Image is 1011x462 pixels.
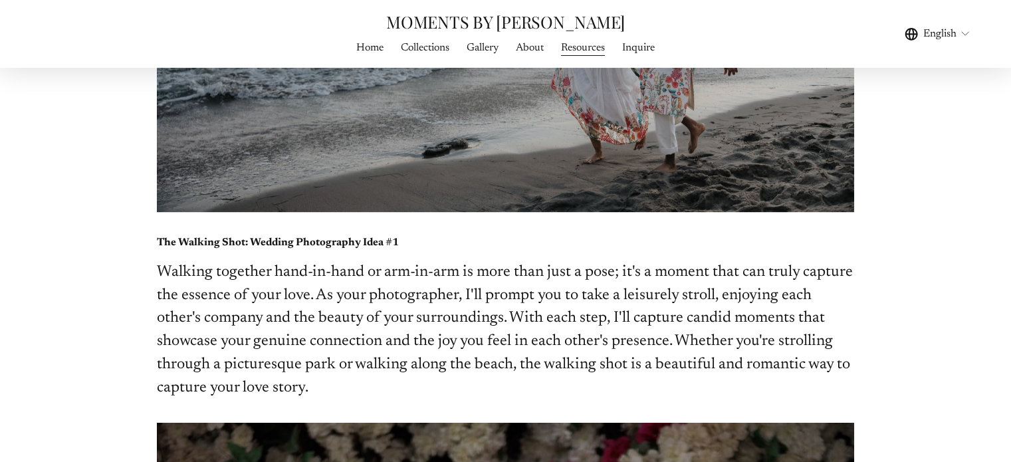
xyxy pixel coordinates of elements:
[467,39,499,57] a: folder dropdown
[516,39,544,57] a: About
[923,26,956,42] span: English
[905,25,971,43] div: language picker
[467,40,499,56] span: Gallery
[386,11,625,33] a: MOMENTS BY [PERSON_NAME]
[157,261,855,401] p: Walking together hand-in-hand or arm-in-arm is more than just a pose; it's a moment that can trul...
[561,39,605,57] a: Resources
[401,39,449,57] a: Collections
[157,237,399,248] strong: The Walking Shot: Wedding Photography Idea #1
[356,39,384,57] a: Home
[622,39,655,57] a: Inquire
